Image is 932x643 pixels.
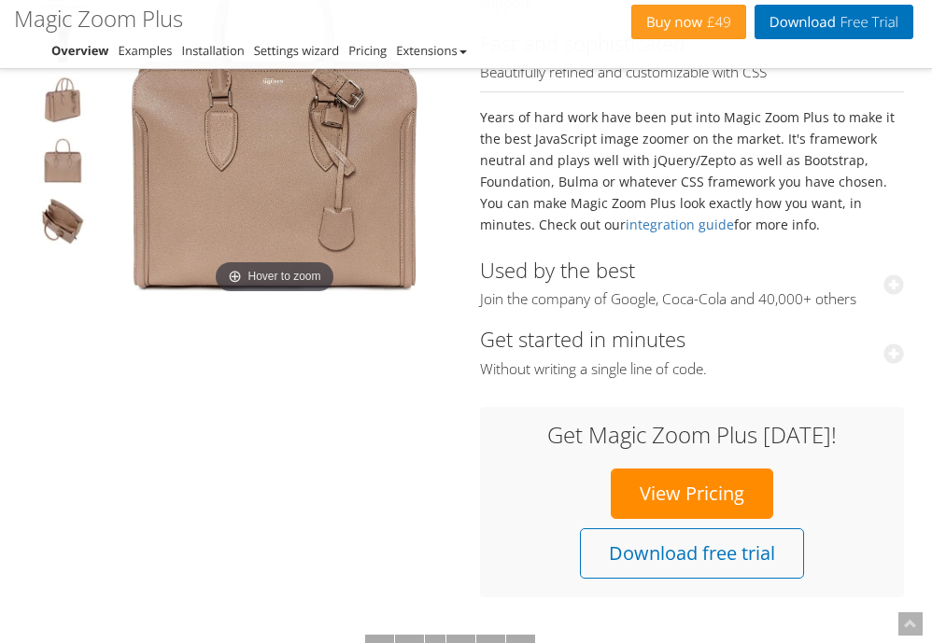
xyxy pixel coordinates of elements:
a: Settings wizard [254,42,340,59]
span: Free Trial [836,15,898,30]
a: DownloadFree Trial [755,5,913,39]
a: Installation [182,42,245,59]
a: Get started in minutesWithout writing a single line of code. [480,325,904,378]
a: integration guide [626,216,734,233]
img: JavaScript zoom tool example [39,198,86,250]
div: Years of hard work have been put into Magic Zoom Plus to make it the best JavaScript image zoomer... [480,91,904,249]
img: jQuery image zoom example [39,77,86,129]
span: Without writing a single line of code. [480,360,904,379]
span: Beautifully refined and customizable with CSS [480,63,904,82]
a: Buy now£49 [631,5,746,39]
h3: Get Magic Zoom Plus [DATE]! [499,423,885,447]
a: Examples [119,42,173,59]
a: Used by the bestJoin the company of Google, Coca-Cola and 40,000+ others [480,256,904,309]
span: £49 [702,15,731,30]
a: Overview [51,42,109,59]
span: Join the company of Google, Coca-Cola and 40,000+ others [480,290,904,309]
a: Extensions [396,42,466,59]
a: Pricing [348,42,387,59]
a: Download free trial [580,528,804,579]
h1: Magic Zoom Plus [14,7,183,31]
a: View Pricing [611,468,773,519]
img: Hover image zoom example [39,137,86,189]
